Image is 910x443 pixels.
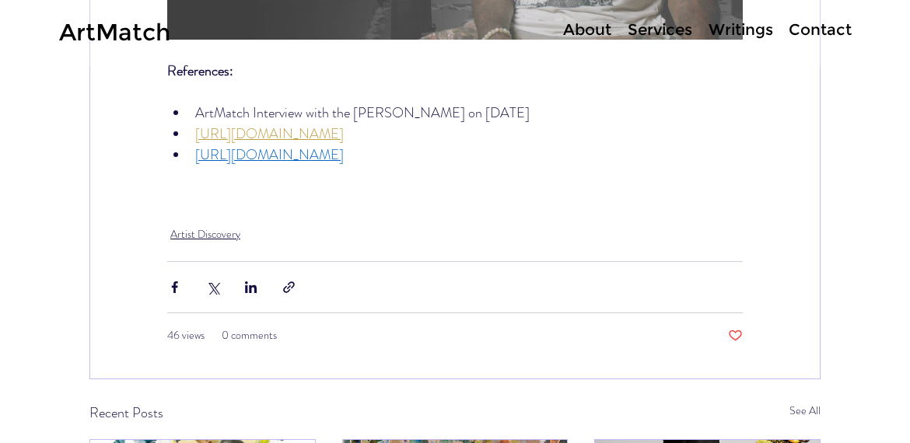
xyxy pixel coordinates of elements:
span: References: [167,61,233,81]
button: Like post [728,328,743,343]
a: [URL][DOMAIN_NAME] [195,145,344,165]
button: Share via LinkedIn [243,280,258,295]
p: Services [620,19,700,41]
a: About [555,19,619,41]
div: 46 views [167,327,205,344]
a: Writings [700,19,781,41]
a: Services [619,19,700,41]
ul: Post categories [167,223,743,246]
span: 46 views [167,327,205,343]
a: [URL][DOMAIN_NAME] [195,124,344,144]
button: Share via link [282,280,296,295]
a: See All [789,403,821,424]
div: 0 comments [222,327,277,344]
button: Share via Facebook [167,280,182,295]
p: Contact [781,19,859,41]
a: Contact [781,19,859,41]
a: ArtMatch [59,18,170,47]
p: Writings [701,19,781,41]
h2: Recent Posts [89,403,163,424]
span: 0 comments [222,327,277,343]
button: Share via X (Twitter) [205,280,220,295]
span: ArtMatch Interview with the [PERSON_NAME] on [DATE] [195,103,530,123]
a: Artist Discovery [170,226,240,242]
p: About [555,19,619,41]
nav: Site [506,19,859,41]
